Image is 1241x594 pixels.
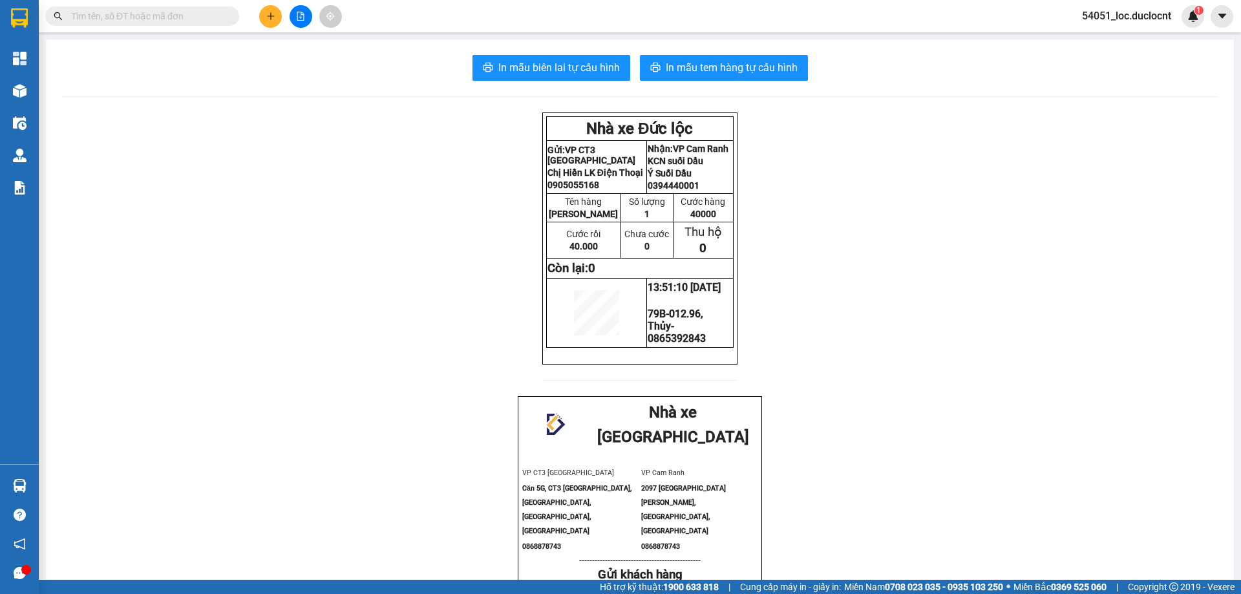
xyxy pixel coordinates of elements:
span: 1 [1196,6,1201,15]
img: logo [533,404,576,447]
span: aim [326,12,335,21]
span: search [54,12,63,21]
p: Tên hàng [547,196,620,207]
span: 54051_loc.duclocnt [1072,8,1182,24]
strong: Còn lại: [547,261,595,275]
strong: Gửi: [547,145,635,165]
span: Cung cấp máy in - giấy in: [740,580,841,594]
p: Cước hàng [674,196,732,207]
span: VP CT3 [GEOGRAPHIC_DATA] [547,145,635,165]
span: Thu hộ [684,225,722,239]
img: warehouse-icon [13,479,27,493]
span: Chị Hiền LK Điện Thoại [547,167,643,178]
span: In mẫu tem hàng tự cấu hình [666,59,798,76]
span: notification [14,538,26,550]
img: solution-icon [13,181,27,195]
strong: Nhà xe [GEOGRAPHIC_DATA] [597,403,749,446]
img: warehouse-icon [13,149,27,162]
span: Ý Suối Dầu [648,168,692,178]
span: caret-down [1216,10,1228,22]
strong: Nhà xe Đức lộc [586,120,693,138]
p: ----------------------------------------------- [522,555,758,566]
span: Miền Nam [844,580,1003,594]
span: In mẫu biên lai tự cấu hình [498,59,620,76]
span: ⚪️ [1006,584,1010,589]
span: | [728,580,730,594]
button: file-add [290,5,312,28]
img: dashboard-icon [13,52,27,65]
span: plus [266,12,275,21]
span: 0394440001 [648,180,699,191]
span: printer [650,62,661,74]
span: 0868878743 [641,542,680,551]
button: printerIn mẫu biên lai tự cấu hình [472,55,630,81]
button: aim [319,5,342,28]
span: 13:51:10 [DATE] [648,281,721,293]
span: question-circle [14,509,26,521]
span: 40000 [690,209,716,219]
img: icon-new-feature [1187,10,1199,22]
span: 1 [644,209,650,219]
strong: Nhận: [648,143,728,154]
span: copyright [1169,582,1178,591]
span: Hỗ trợ kỹ thuật: [600,580,719,594]
span: 0 [644,241,650,251]
span: 0 [588,261,595,275]
span: VP Cam Ranh [673,143,728,154]
span: message [14,567,26,579]
strong: Gửi khách hàng [598,567,683,582]
button: caret-down [1211,5,1233,28]
span: 79B-012.96, Thủy- 0865392843 [648,308,706,345]
sup: 1 [1194,6,1204,15]
button: plus [259,5,282,28]
p: Cước rồi [547,229,620,239]
strong: 0708 023 035 - 0935 103 250 [885,582,1003,592]
img: warehouse-icon [13,116,27,130]
p: Số lượng [622,196,672,207]
img: warehouse-icon [13,84,27,98]
span: 40.000 [569,241,598,251]
span: Miền Bắc [1013,580,1107,594]
span: | [1116,580,1118,594]
span: VP CT3 [GEOGRAPHIC_DATA] [522,469,614,477]
span: printer [483,62,493,74]
span: Căn 5G, CT3 [GEOGRAPHIC_DATA], [GEOGRAPHIC_DATA], [GEOGRAPHIC_DATA], [GEOGRAPHIC_DATA] [522,484,631,535]
span: VP Cam Ranh [641,469,684,477]
span: [PERSON_NAME] [549,209,618,219]
span: 0868878743 [522,542,561,551]
span: file-add [296,12,305,21]
input: Tìm tên, số ĐT hoặc mã đơn [71,9,224,23]
span: 0 [699,241,706,255]
span: 0905055168 [547,180,599,190]
p: Chưa cước [622,229,672,239]
strong: 0369 525 060 [1051,582,1107,592]
span: KCN suối Dầu [648,156,703,166]
span: 2097 [GEOGRAPHIC_DATA][PERSON_NAME], [GEOGRAPHIC_DATA], [GEOGRAPHIC_DATA] [641,484,726,535]
button: printerIn mẫu tem hàng tự cấu hình [640,55,808,81]
strong: 1900 633 818 [663,582,719,592]
img: logo-vxr [11,8,28,28]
